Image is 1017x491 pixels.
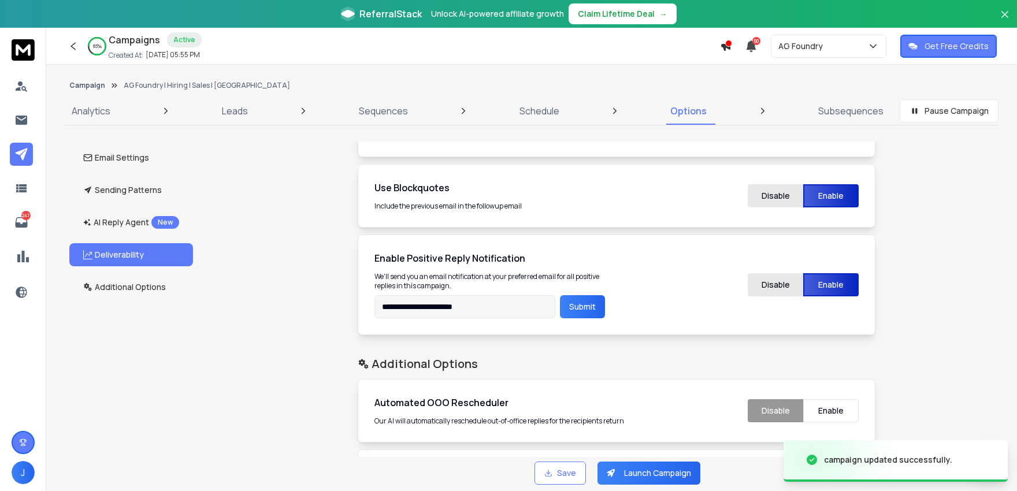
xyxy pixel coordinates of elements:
p: Email Settings [83,152,149,163]
button: Email Settings [69,146,193,169]
div: Active [167,32,202,47]
a: Analytics [65,97,117,125]
p: Options [670,104,707,118]
button: Close banner [997,7,1012,35]
button: Claim Lifetime Deal→ [569,3,677,24]
p: Get Free Credits [925,40,989,52]
span: 50 [752,37,760,45]
div: campaign updated successfully. [824,454,952,466]
a: Leads [215,97,255,125]
p: Unlock AI-powered affiliate growth [431,8,564,20]
p: Analytics [72,104,110,118]
h1: Campaigns [109,33,160,47]
button: J [12,461,35,484]
span: → [659,8,667,20]
button: Get Free Credits [900,35,997,58]
p: Created At: [109,51,143,60]
a: Subsequences [811,97,890,125]
p: AG Foundry | Hiring | Sales | [GEOGRAPHIC_DATA] [124,81,290,90]
p: AG Foundry [778,40,827,52]
p: [DATE] 05:55 PM [146,50,200,59]
button: Campaign [69,81,105,90]
p: 83 % [93,43,102,50]
a: Sequences [352,97,415,125]
a: 247 [10,211,33,234]
a: Options [663,97,714,125]
p: Leads [222,104,248,118]
p: Sequences [359,104,408,118]
p: 247 [21,211,31,220]
button: Pause Campaign [900,99,999,122]
a: Schedule [513,97,566,125]
p: Schedule [519,104,559,118]
span: ReferralStack [359,7,422,21]
p: Subsequences [818,104,884,118]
